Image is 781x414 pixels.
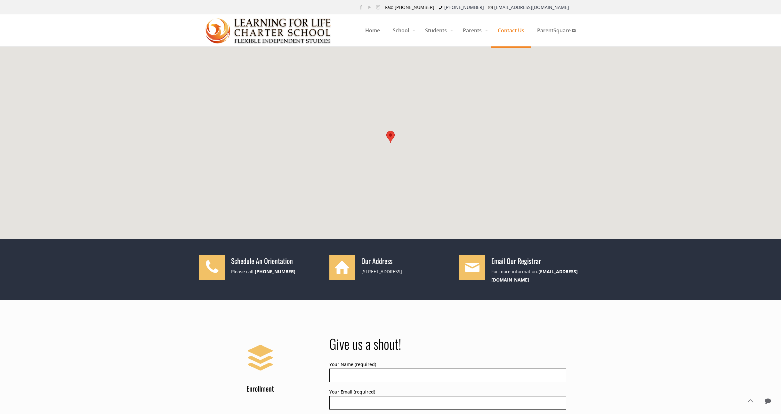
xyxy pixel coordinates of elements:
[329,335,567,352] h2: Give us a shout!
[199,338,322,393] a: Enrollment
[359,14,386,46] a: Home
[329,396,567,410] input: Your Email (required)
[359,21,386,40] span: Home
[438,4,444,10] i: phone
[361,267,452,276] div: [STREET_ADDRESS]
[491,267,582,284] div: For more information:
[419,14,456,46] a: Students
[361,256,452,265] h4: Our Address
[329,369,567,382] input: Your Name (required)
[205,14,331,46] a: Learning for Life Charter School
[744,394,757,408] a: Back to top icon
[255,268,295,275] a: [PHONE_NUMBER]
[386,21,419,40] span: School
[456,14,491,46] a: Parents
[231,256,322,265] h4: Schedule An Orientation
[358,4,364,10] a: Facebook icon
[491,21,531,40] span: Contact Us
[444,4,484,10] a: [PHONE_NUMBER]
[366,4,373,10] a: YouTube icon
[231,267,322,276] div: Please call:
[199,383,322,393] h4: Enrollment
[491,256,582,265] h4: Email Our Registrar
[329,388,567,410] label: Your Email (required)
[205,15,331,47] img: Contact Us
[419,21,456,40] span: Students
[494,4,569,10] a: [EMAIL_ADDRESS][DOMAIN_NAME]
[386,14,419,46] a: School
[491,14,531,46] a: Contact Us
[375,4,382,10] a: Instagram icon
[487,4,494,10] i: mail
[531,14,582,46] a: ParentSquare ⧉
[329,360,567,383] label: Your Name (required)
[531,21,582,40] span: ParentSquare ⧉
[456,21,491,40] span: Parents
